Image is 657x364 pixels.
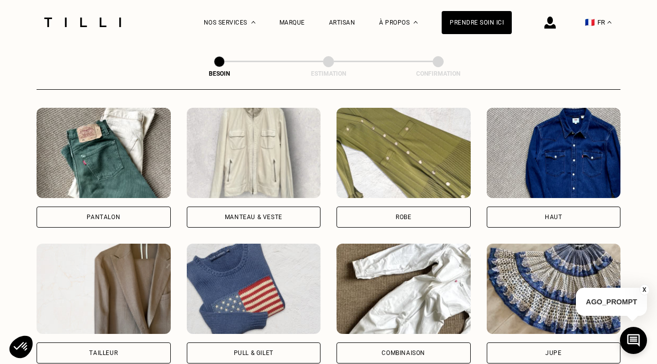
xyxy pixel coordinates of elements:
[37,108,171,198] img: Tilli retouche votre Pantalon
[169,70,269,77] div: Besoin
[382,350,425,356] div: Combinaison
[545,214,562,220] div: Haut
[279,19,305,26] a: Marque
[414,21,418,24] img: Menu déroulant à propos
[234,350,273,356] div: Pull & gilet
[225,214,282,220] div: Manteau & Veste
[396,214,411,220] div: Robe
[585,18,595,27] span: 🇫🇷
[89,350,118,356] div: Tailleur
[639,284,649,295] button: X
[187,244,321,334] img: Tilli retouche votre Pull & gilet
[442,11,512,34] a: Prendre soin ici
[337,108,471,198] img: Tilli retouche votre Robe
[187,108,321,198] img: Tilli retouche votre Manteau & Veste
[41,18,125,27] img: Logo du service de couturière Tilli
[278,70,379,77] div: Estimation
[544,17,556,29] img: icône connexion
[487,244,621,334] img: Tilli retouche votre Jupe
[329,19,356,26] a: Artisan
[607,21,611,24] img: menu déroulant
[487,108,621,198] img: Tilli retouche votre Haut
[87,214,120,220] div: Pantalon
[388,70,488,77] div: Confirmation
[337,244,471,334] img: Tilli retouche votre Combinaison
[545,350,561,356] div: Jupe
[576,288,647,316] p: AGO_PROMPT
[37,244,171,334] img: Tilli retouche votre Tailleur
[251,21,255,24] img: Menu déroulant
